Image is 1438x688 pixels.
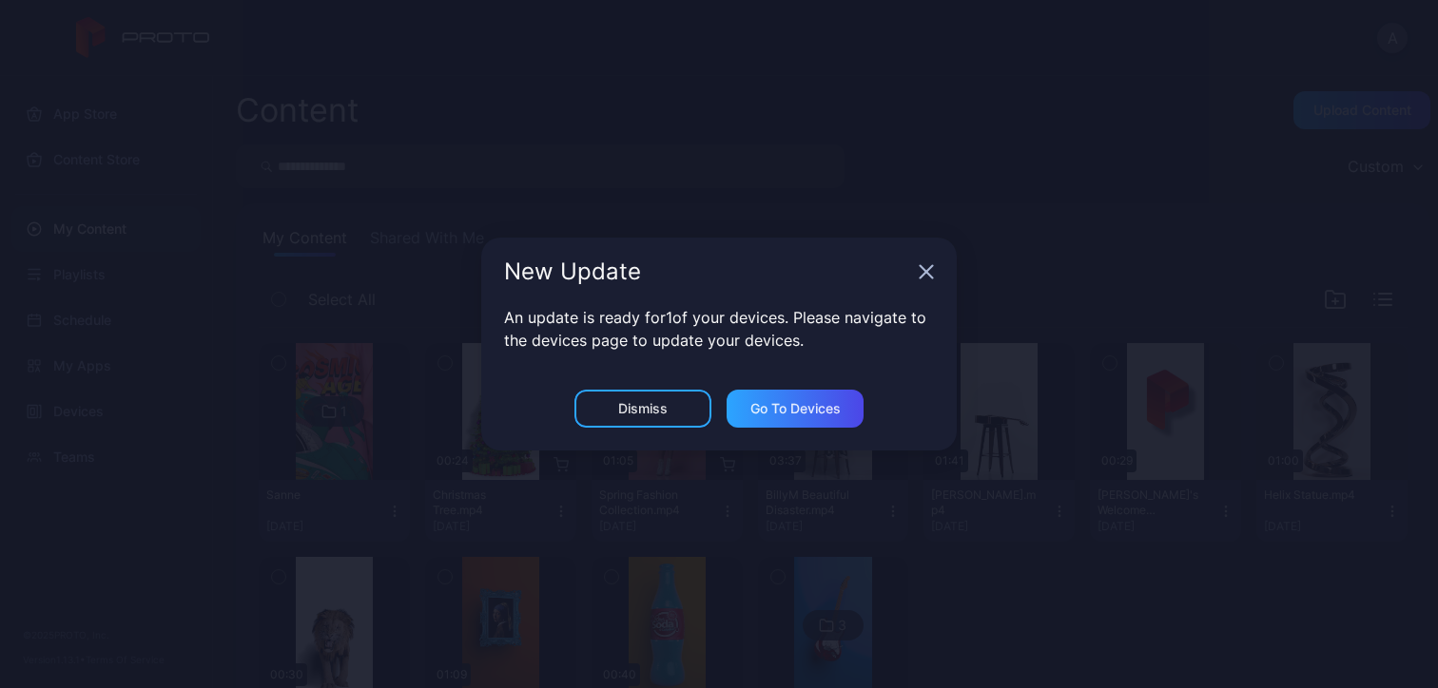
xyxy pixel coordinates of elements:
div: Go to devices [750,401,841,416]
button: Go to devices [727,390,864,428]
p: An update is ready for 1 of your devices. Please navigate to the devices page to update your devi... [504,306,934,352]
div: New Update [504,260,911,283]
button: Dismiss [574,390,711,428]
div: Dismiss [618,401,668,416]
